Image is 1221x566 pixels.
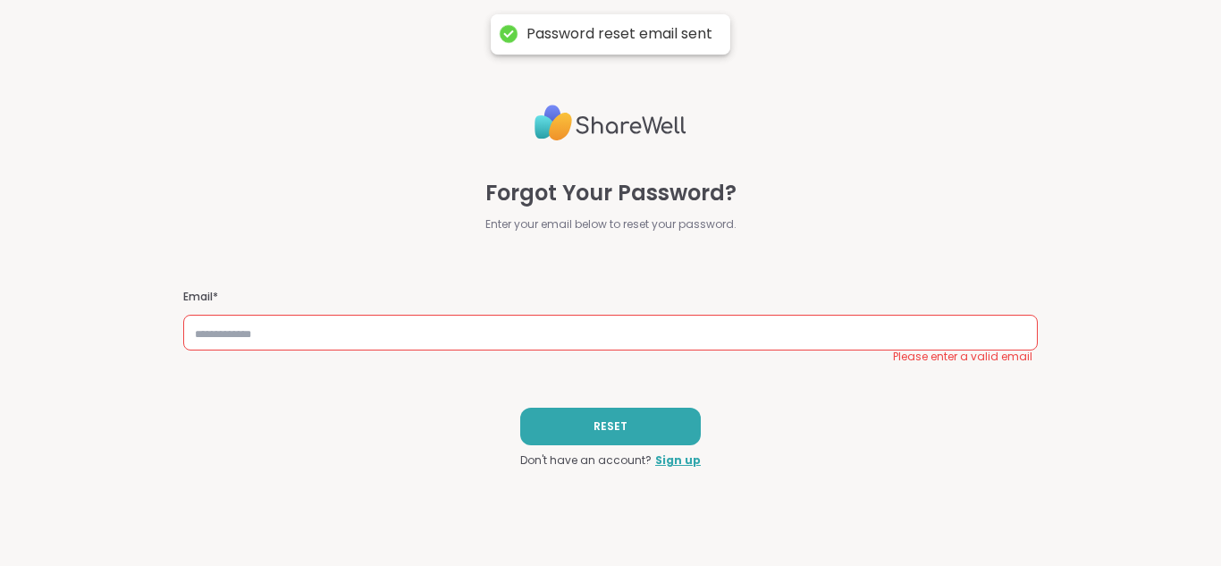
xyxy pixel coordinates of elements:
span: Forgot Your Password? [485,177,737,209]
div: Password reset email sent [526,25,712,44]
button: RESET [520,408,701,445]
span: RESET [594,418,627,435]
h3: Email* [183,290,1038,305]
span: Enter your email below to reset your password. [485,216,737,232]
a: Sign up [655,452,701,469]
span: Please enter a valid email [893,350,1032,364]
span: Don't have an account? [520,452,652,469]
img: ShareWell Logo [535,97,686,148]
